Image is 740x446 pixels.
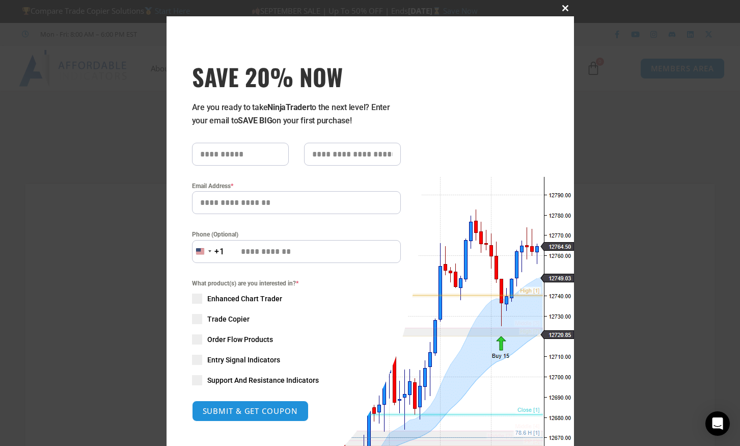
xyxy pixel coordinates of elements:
label: Email Address [192,181,401,191]
strong: NinjaTrader [267,102,309,112]
span: What product(s) are you interested in? [192,278,401,288]
span: Support And Resistance Indicators [207,375,319,385]
label: Trade Copier [192,314,401,324]
label: Enhanced Chart Trader [192,294,401,304]
p: Are you ready to take to the next level? Enter your email to on your first purchase! [192,101,401,127]
span: Entry Signal Indicators [207,355,280,365]
span: Trade Copier [207,314,250,324]
span: Enhanced Chart Trader [207,294,282,304]
label: Entry Signal Indicators [192,355,401,365]
span: Order Flow Products [207,334,273,345]
label: Phone (Optional) [192,229,401,240]
label: Order Flow Products [192,334,401,345]
h3: SAVE 20% NOW [192,62,401,91]
div: Open Intercom Messenger [705,411,730,436]
div: +1 [214,245,225,258]
button: SUBMIT & GET COUPON [192,401,309,422]
strong: SAVE BIG [238,116,272,125]
button: Selected country [192,240,225,263]
label: Support And Resistance Indicators [192,375,401,385]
